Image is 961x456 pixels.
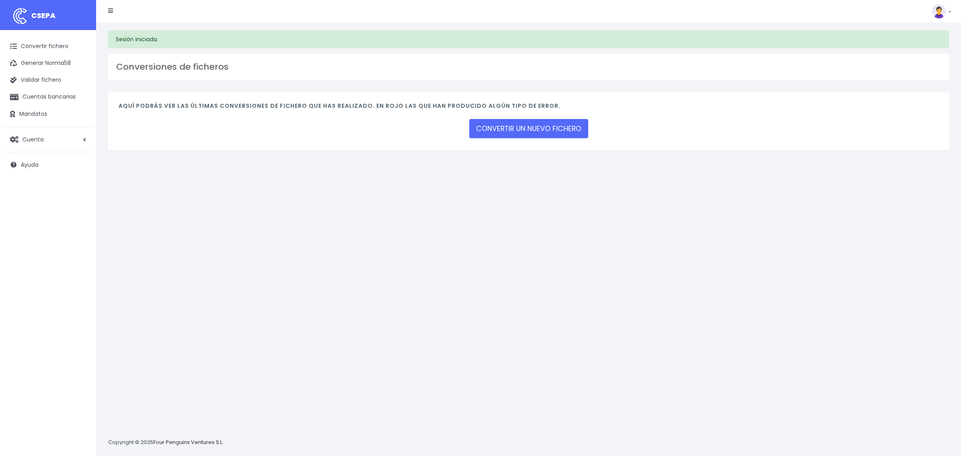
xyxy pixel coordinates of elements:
div: Sesión iniciada. [108,30,949,48]
span: Ayuda [21,161,38,169]
img: logo [10,6,30,26]
a: Cuentas bancarias [4,89,92,105]
a: Convertir fichero [4,38,92,55]
a: Ayuda [4,156,92,173]
a: Validar fichero [4,72,92,89]
h3: Conversiones de ficheros [116,62,941,72]
a: CONVERTIR UN NUEVO FICHERO [469,119,588,138]
img: profile [932,4,946,18]
span: Cuenta [22,135,44,143]
a: Mandatos [4,106,92,123]
a: Four Penguins Ventures S.L. [153,438,223,446]
span: CSEPA [31,10,56,20]
p: Copyright © 2025 . [108,438,225,447]
a: Cuenta [4,131,92,148]
a: Generar Norma58 [4,55,92,72]
h4: Aquí podrás ver las últimas conversiones de fichero que has realizado. En rojo las que han produc... [119,103,939,113]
